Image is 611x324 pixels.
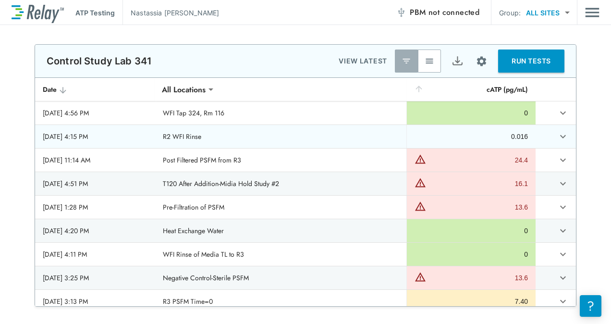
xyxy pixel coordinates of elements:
div: 0 [415,226,528,236]
div: 0 [415,249,528,259]
td: Negative Control-Sterile PSFM [155,266,406,289]
td: R3 PSFM Time=0 [155,290,406,313]
div: [DATE] 4:56 PM [43,108,147,118]
p: ATP Testing [75,8,115,18]
span: not connected [428,7,479,18]
img: Warning [415,177,426,188]
img: Warning [415,200,426,212]
div: [DATE] 4:15 PM [43,132,147,141]
img: Drawer Icon [585,3,599,22]
p: Control Study Lab 341 [47,55,152,67]
p: VIEW LATEST [339,55,387,67]
div: 16.1 [428,179,528,188]
div: All Locations [155,80,212,99]
th: Date [35,78,155,101]
img: Export Icon [452,55,464,67]
div: [DATE] 3:13 PM [43,297,147,306]
img: Offline Icon [396,8,406,17]
td: T120 After Addition-Midia Hold Study #2 [155,172,406,195]
div: 0 [415,108,528,118]
td: R2 WFI Rinse [155,125,406,148]
img: Warning [415,153,426,165]
button: expand row [555,105,571,121]
button: expand row [555,199,571,215]
span: PBM [410,6,479,19]
p: Nastassia [PERSON_NAME] [131,8,219,18]
img: Settings Icon [476,55,488,67]
button: expand row [555,293,571,310]
div: [DATE] 4:11 PM [43,249,147,259]
div: cATP (pg/mL) [414,84,528,95]
div: 7.40 [415,297,528,306]
img: LuminUltra Relay [12,2,64,23]
div: 13.6 [428,202,528,212]
div: [DATE] 11:14 AM [43,155,147,165]
button: expand row [555,128,571,145]
button: expand row [555,246,571,262]
div: 13.6 [428,273,528,283]
img: Warning [415,271,426,283]
div: [DATE] 1:28 PM [43,202,147,212]
div: 24.4 [428,155,528,165]
button: Site setup [469,49,494,74]
div: [DATE] 4:20 PM [43,226,147,236]
iframe: Resource center [580,295,601,317]
img: View All [425,56,434,66]
div: [DATE] 4:51 PM [43,179,147,188]
td: WFI Rinse of Media TL to R3 [155,243,406,266]
td: Heat Exchange Water [155,219,406,242]
button: expand row [555,152,571,168]
button: expand row [555,175,571,192]
button: expand row [555,223,571,239]
button: Main menu [585,3,599,22]
div: 0.016 [415,132,528,141]
button: Export [446,50,469,73]
td: WFI Tap 324, Rm 116 [155,101,406,125]
button: RUN TESTS [498,50,564,73]
img: Latest [402,56,411,66]
button: PBM not connected [392,3,483,22]
div: [DATE] 3:25 PM [43,273,147,283]
p: Group: [499,8,521,18]
td: Pre-Filtration of PSFM [155,196,406,219]
td: Post Filtered PSFM from R3 [155,149,406,172]
button: expand row [555,270,571,286]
